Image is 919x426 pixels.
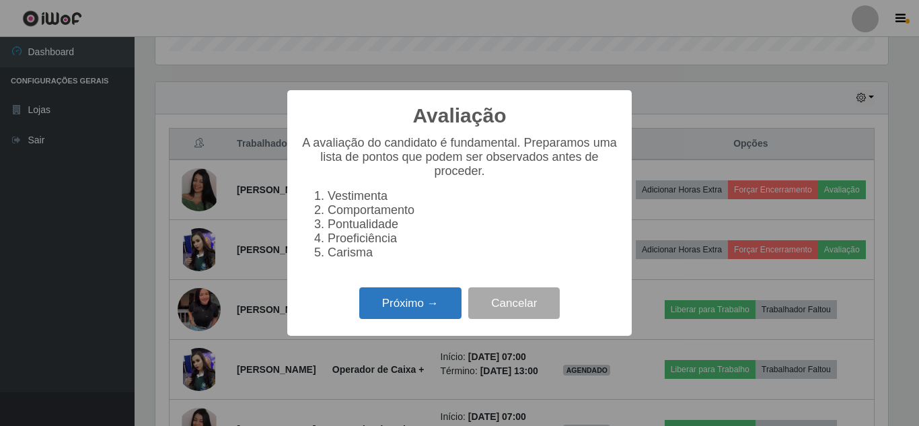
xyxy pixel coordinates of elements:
[413,104,507,128] h2: Avaliação
[328,246,618,260] li: Carisma
[328,217,618,232] li: Pontualidade
[468,287,560,319] button: Cancelar
[328,203,618,217] li: Comportamento
[301,136,618,178] p: A avaliação do candidato é fundamental. Preparamos uma lista de pontos que podem ser observados a...
[328,232,618,246] li: Proeficiência
[328,189,618,203] li: Vestimenta
[359,287,462,319] button: Próximo →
